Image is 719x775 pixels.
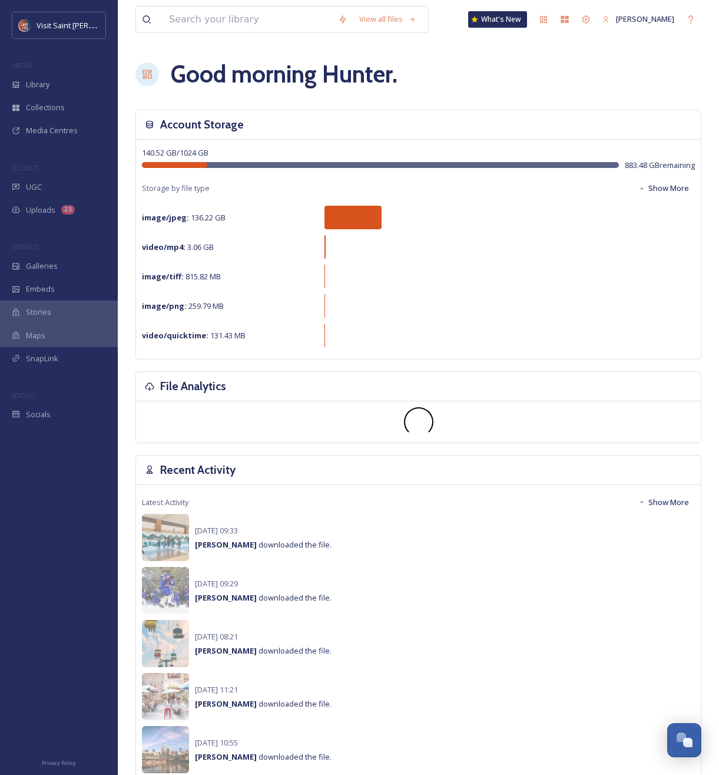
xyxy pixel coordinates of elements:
[12,391,35,400] span: SOCIALS
[195,645,257,656] strong: [PERSON_NAME]
[42,755,76,769] a: Privacy Policy
[12,61,32,70] span: MEDIA
[142,514,189,561] img: a8f64e29-8843-4925-9ada-58afc2a36956.jpg
[142,301,187,311] strong: image/png :
[26,283,55,295] span: Embeds
[142,497,188,508] span: Latest Activity
[632,177,695,200] button: Show More
[195,539,257,550] strong: [PERSON_NAME]
[26,79,49,90] span: Library
[19,19,31,31] img: Visit%20Saint%20Paul%20Updated%20Profile%20Image.jpg
[26,306,51,318] span: Stories
[142,271,184,282] strong: image/tiff :
[195,698,332,709] span: downloaded the file.
[26,205,55,216] span: Uploads
[597,8,680,31] a: [PERSON_NAME]
[142,301,224,311] span: 259.79 MB
[195,592,257,603] strong: [PERSON_NAME]
[468,11,527,28] a: What's New
[195,525,238,536] span: [DATE] 09:33
[142,330,208,341] strong: video/quicktime :
[142,183,210,194] span: Storage by file type
[625,160,695,171] span: 883.48 GB remaining
[195,751,332,762] span: downloaded the file.
[142,567,189,614] img: d89981c5-c14e-4bf8-be89-3850beefdba8.jpg
[26,260,58,272] span: Galleries
[26,182,42,193] span: UGC
[632,491,695,514] button: Show More
[142,212,189,223] strong: image/jpeg :
[42,759,76,767] span: Privacy Policy
[195,592,332,603] span: downloaded the file.
[142,673,189,720] img: 3addcd67-2988-4e31-b5b6-8fd2ad0a2872.jpg
[142,330,246,341] span: 131.43 MB
[26,330,45,341] span: Maps
[667,723,701,757] button: Open Chat
[26,102,65,113] span: Collections
[37,19,131,31] span: Visit Saint [PERSON_NAME]
[163,6,332,32] input: Search your library
[142,212,226,223] span: 136.22 GB
[160,378,226,395] h3: File Analytics
[142,242,185,252] strong: video/mp4 :
[12,242,39,251] span: WIDGETS
[195,645,332,656] span: downloaded the file.
[26,353,58,364] span: SnapLink
[142,726,189,773] img: 5f5c4a7c-f5d1-42e7-a298-adec9b59c246.jpg
[195,631,238,642] span: [DATE] 08:21
[616,14,674,24] span: [PERSON_NAME]
[353,8,422,31] a: View all files
[12,163,37,172] span: COLLECT
[195,539,332,550] span: downloaded the file.
[195,751,257,762] strong: [PERSON_NAME]
[142,147,208,158] span: 140.52 GB / 1024 GB
[142,620,189,667] img: ac919972-ef49-4f99-80ad-1cb8bdcae23c.jpg
[195,698,257,709] strong: [PERSON_NAME]
[26,409,51,420] span: Socials
[195,737,238,748] span: [DATE] 10:55
[160,461,236,479] h3: Recent Activity
[61,205,75,215] div: 23
[142,271,221,282] span: 815.82 MB
[26,125,78,136] span: Media Centres
[160,116,244,133] h3: Account Storage
[195,578,238,589] span: [DATE] 09:29
[142,242,214,252] span: 3.06 GB
[195,684,238,695] span: [DATE] 11:21
[171,57,397,92] h1: Good morning Hunter .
